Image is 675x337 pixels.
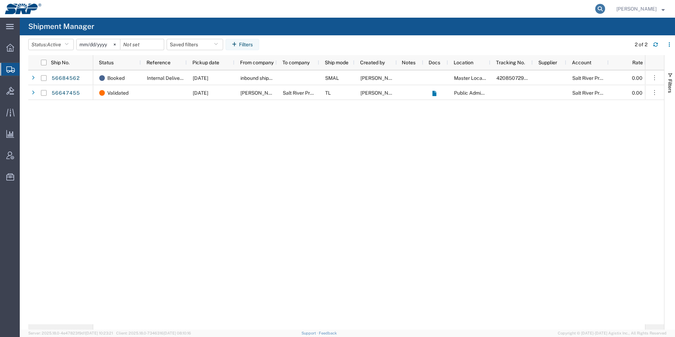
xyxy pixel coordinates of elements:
[193,75,208,81] span: 09/02/2025
[51,88,80,99] a: 56647455
[193,90,208,96] span: 09/04/2025
[402,60,416,65] span: Notes
[28,18,94,35] h4: Shipment Manager
[283,90,322,96] span: Salt River Project
[301,331,319,335] a: Support
[51,60,70,65] span: Ship No.
[240,75,280,81] span: inbound shipment
[616,5,657,13] span: Ed Simmons
[635,41,647,48] div: 2 of 2
[360,75,401,81] span: Manny Benitez Jr
[325,60,348,65] span: Ship mode
[360,60,385,65] span: Created by
[147,60,171,65] span: Reference
[319,331,337,335] a: Feedback
[496,60,525,65] span: Tracking No.
[28,331,113,335] span: Server: 2025.18.0-4e47823f9d1
[47,42,61,47] span: Active
[360,90,401,96] span: Marissa Camacho
[572,75,611,81] span: Salt River Project
[163,331,191,335] span: [DATE] 08:10:16
[240,90,281,96] span: Neal Brothers
[538,60,557,65] span: Supplier
[192,60,219,65] span: Pickup date
[240,60,274,65] span: From company
[282,60,310,65] span: To company
[5,4,41,14] img: logo
[454,75,491,81] span: Master Location
[167,39,223,50] button: Saved filters
[147,75,184,81] span: Internal Delivery
[632,90,643,96] span: 0.00
[120,39,164,50] input: Not set
[116,331,191,335] span: Client: 2025.18.0-7346316
[325,75,339,81] span: SMAL
[454,60,473,65] span: Location
[572,90,611,96] span: Salt River Project
[454,90,521,96] span: Public Administration Buidling
[429,60,440,65] span: Docs
[616,5,665,13] button: [PERSON_NAME]
[572,60,591,65] span: Account
[51,73,80,84] a: 56684562
[107,85,129,100] span: Validated
[28,39,74,50] button: Status:Active
[85,331,113,335] span: [DATE] 10:23:21
[496,75,586,81] span: 420850729505510831165239677443
[558,330,667,336] span: Copyright © [DATE]-[DATE] Agistix Inc., All Rights Reserved
[99,60,114,65] span: Status
[614,60,643,65] span: Rate
[325,90,331,96] span: TL
[667,79,673,93] span: Filters
[77,39,120,50] input: Not set
[632,75,643,81] span: 0.00
[107,71,125,85] span: Booked
[226,39,259,50] button: Filters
